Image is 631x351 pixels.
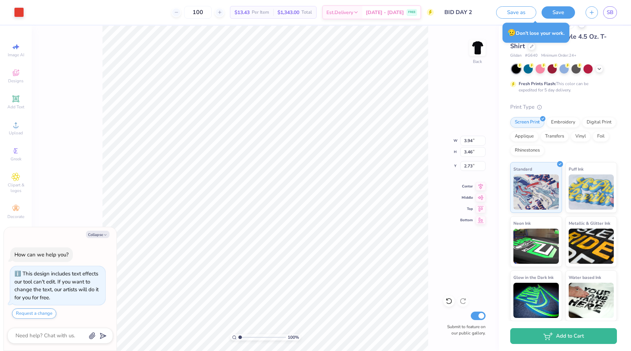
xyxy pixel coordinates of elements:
[460,195,473,200] span: Middle
[473,58,482,65] div: Back
[443,324,486,336] label: Submit to feature on our public gallery.
[86,231,110,238] button: Collapse
[4,182,28,193] span: Clipart & logos
[513,274,554,281] span: Glow in the Dark Ink
[541,53,576,59] span: Minimum Order: 24 +
[513,283,559,318] img: Glow in the Dark Ink
[510,117,544,128] div: Screen Print
[569,174,614,210] img: Puff Ink
[525,53,538,59] span: # G640
[14,270,99,301] div: This design includes text effects our tool can't edit. If you want to change the text, our artist...
[569,283,614,318] img: Water based Ink
[510,131,538,142] div: Applique
[460,184,473,189] span: Center
[184,6,212,19] input: – –
[14,251,69,258] div: How can we help you?
[7,104,24,110] span: Add Text
[510,145,544,156] div: Rhinestones
[326,9,353,16] span: Est. Delivery
[510,53,521,59] span: Gildan
[252,9,269,16] span: Per Item
[8,78,24,84] span: Designs
[519,81,605,93] div: This color can be expedited for 5 day delivery.
[7,214,24,219] span: Decorate
[513,174,559,210] img: Standard
[513,219,531,227] span: Neon Ink
[8,52,24,58] span: Image AI
[593,131,609,142] div: Foil
[507,28,516,37] span: 😥
[569,274,601,281] span: Water based Ink
[470,41,485,55] img: Back
[460,206,473,211] span: Top
[12,308,56,319] button: Request a change
[277,9,299,16] span: $1,343.00
[9,130,23,136] span: Upload
[301,9,312,16] span: Total
[569,219,610,227] span: Metallic & Glitter Ink
[366,9,404,16] span: [DATE] - [DATE]
[571,131,591,142] div: Vinyl
[542,6,575,19] button: Save
[603,6,617,19] a: SB
[11,156,21,162] span: Greek
[460,218,473,223] span: Bottom
[569,165,583,173] span: Puff Ink
[439,5,491,19] input: Untitled Design
[569,229,614,264] img: Metallic & Glitter Ink
[513,229,559,264] img: Neon Ink
[502,23,569,43] div: Don’t lose your work.
[288,334,299,340] span: 100 %
[496,6,536,19] button: Save as
[607,8,613,17] span: SB
[546,117,580,128] div: Embroidery
[408,10,416,15] span: FREE
[510,328,617,344] button: Add to Cart
[541,131,569,142] div: Transfers
[235,9,250,16] span: $13.43
[513,165,532,173] span: Standard
[519,81,556,87] strong: Fresh Prints Flash:
[510,103,617,111] div: Print Type
[582,117,616,128] div: Digital Print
